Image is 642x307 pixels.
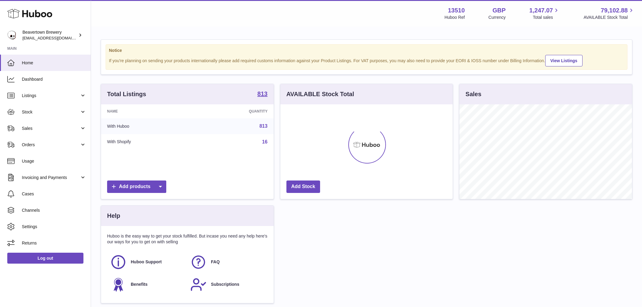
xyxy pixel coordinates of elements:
[131,282,147,287] span: Benefits
[545,55,583,66] a: View Listings
[529,6,553,15] span: 1,247.07
[22,93,80,99] span: Listings
[22,207,86,213] span: Channels
[101,134,194,150] td: With Shopify
[110,254,184,270] a: Huboo Support
[107,180,166,193] a: Add products
[211,259,220,265] span: FAQ
[529,6,560,20] a: 1,247.07 Total sales
[22,240,86,246] span: Returns
[492,6,505,15] strong: GBP
[601,6,628,15] span: 79,102.88
[7,253,83,264] a: Log out
[286,180,320,193] a: Add Stock
[444,15,465,20] div: Huboo Ref
[465,90,481,98] h3: Sales
[22,224,86,230] span: Settings
[211,282,239,287] span: Subscriptions
[583,15,635,20] span: AVAILABLE Stock Total
[22,158,86,164] span: Usage
[110,276,184,293] a: Benefits
[22,60,86,66] span: Home
[101,104,194,118] th: Name
[286,90,354,98] h3: AVAILABLE Stock Total
[257,91,267,98] a: 813
[22,76,86,82] span: Dashboard
[22,142,80,148] span: Orders
[262,139,268,144] a: 16
[22,109,80,115] span: Stock
[22,191,86,197] span: Cases
[107,90,146,98] h3: Total Listings
[22,35,89,40] span: [EMAIL_ADDRESS][DOMAIN_NAME]
[190,254,264,270] a: FAQ
[22,126,80,131] span: Sales
[109,54,624,66] div: If you're planning on sending your products internationally please add required customs informati...
[533,15,560,20] span: Total sales
[109,48,624,53] strong: Notice
[259,123,268,129] a: 813
[107,233,268,245] p: Huboo is the easy way to get your stock fulfilled. But incase you need any help here's our ways f...
[488,15,506,20] div: Currency
[257,91,267,97] strong: 813
[7,31,16,40] img: internalAdmin-13510@internal.huboo.com
[131,259,162,265] span: Huboo Support
[583,6,635,20] a: 79,102.88 AVAILABLE Stock Total
[101,118,194,134] td: With Huboo
[190,276,264,293] a: Subscriptions
[22,29,77,41] div: Beavertown Brewery
[22,175,80,180] span: Invoicing and Payments
[194,104,274,118] th: Quantity
[448,6,465,15] strong: 13510
[107,212,120,220] h3: Help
